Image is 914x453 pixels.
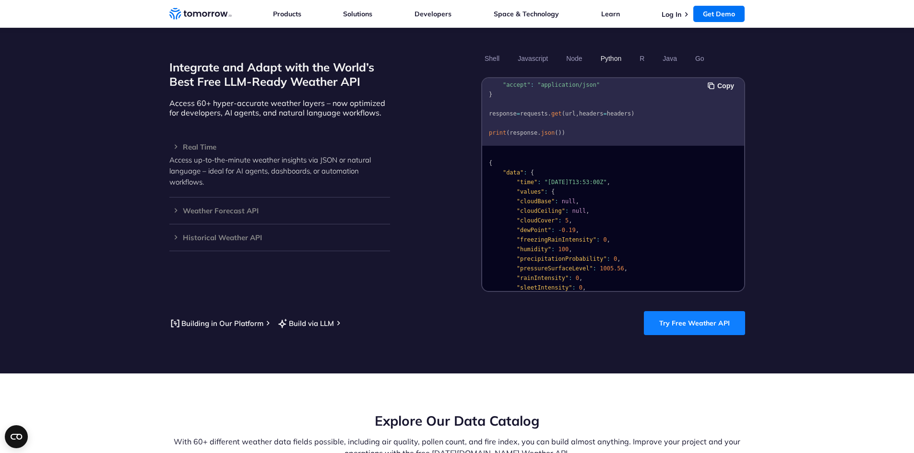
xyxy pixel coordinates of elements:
[644,311,745,335] a: Try Free Weather API
[489,160,492,166] span: {
[273,10,301,18] a: Products
[561,110,565,117] span: (
[575,198,579,205] span: ,
[603,110,606,117] span: =
[523,169,527,176] span: :
[530,169,534,176] span: {
[601,10,620,18] a: Learn
[558,246,569,253] span: 100
[516,284,572,291] span: "sleetIntensity"
[579,275,582,281] span: ,
[606,256,610,262] span: :
[555,198,558,205] span: :
[516,110,520,117] span: =
[506,129,510,136] span: (
[582,284,586,291] span: ,
[530,81,534,88] span: :
[169,207,390,214] h3: Weather Forecast API
[708,81,737,91] button: Copy
[614,256,617,262] span: 0
[662,10,681,19] a: Log In
[489,91,492,98] span: }
[537,129,541,136] span: .
[593,265,596,272] span: :
[597,50,625,67] button: Python
[579,284,582,291] span: 0
[575,275,579,281] span: 0
[481,50,503,67] button: Shell
[558,227,561,233] span: -
[624,265,627,272] span: ,
[514,50,551,67] button: Javascript
[516,256,606,262] span: "precipitationProbability"
[558,217,561,224] span: :
[516,227,551,233] span: "dewPoint"
[541,129,555,136] span: json
[596,236,599,243] span: :
[343,10,372,18] a: Solutions
[516,188,544,195] span: "values"
[537,179,541,186] span: :
[169,98,390,117] p: Access 60+ hyper-accurate weather layers – now optimized for developers, AI agents, and natural l...
[693,6,745,22] a: Get Demo
[555,129,558,136] span: (
[169,143,390,151] h3: Real Time
[551,110,562,117] span: get
[547,110,551,117] span: .
[169,7,232,21] a: Home link
[551,188,555,195] span: {
[606,110,631,117] span: headers
[569,275,572,281] span: :
[513,72,516,79] span: =
[5,425,28,448] button: Open CMP widget
[606,236,610,243] span: ,
[691,50,707,67] button: Go
[516,217,558,224] span: "cloudCover"
[516,246,551,253] span: "humidity"
[516,179,537,186] span: "time"
[636,50,648,67] button: R
[579,110,603,117] span: headers
[558,129,561,136] span: )
[544,188,547,195] span: :
[516,198,554,205] span: "cloudBase"
[502,169,523,176] span: "data"
[561,129,565,136] span: )
[617,256,620,262] span: ,
[551,246,555,253] span: :
[169,412,745,430] h2: Explore Our Data Catalog
[572,284,575,291] span: :
[561,227,575,233] span: 0.19
[169,234,390,241] h3: Historical Weather API
[544,179,606,186] span: "[DATE]T13:53:00Z"
[415,10,451,18] a: Developers
[516,265,593,272] span: "pressureSurfaceLevel"
[569,217,572,224] span: ,
[489,129,506,136] span: print
[575,110,579,117] span: ,
[520,72,523,79] span: {
[600,265,624,272] span: 1005.56
[565,217,568,224] span: 5
[169,154,390,187] p: Access up-to-the-minute weather insights via JSON or natural language – ideal for AI agents, dash...
[516,236,596,243] span: "freezingRainIntensity"
[520,110,548,117] span: requests
[277,317,334,329] a: Build via LLM
[510,129,537,136] span: response
[563,50,585,67] button: Node
[606,179,610,186] span: ,
[516,208,565,214] span: "cloudCeiling"
[586,208,589,214] span: ,
[551,227,555,233] span: :
[169,317,263,329] a: Building in Our Platform
[489,110,517,117] span: response
[561,198,575,205] span: null
[572,208,586,214] span: null
[603,236,606,243] span: 0
[575,227,579,233] span: ,
[494,10,559,18] a: Space & Technology
[516,275,568,281] span: "rainIntensity"
[565,110,575,117] span: url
